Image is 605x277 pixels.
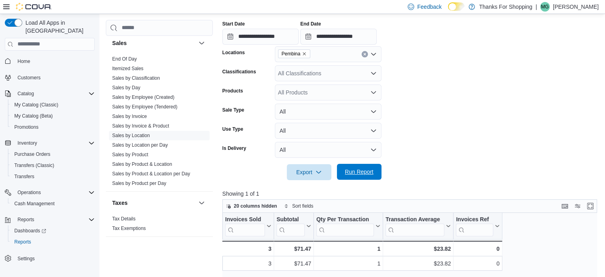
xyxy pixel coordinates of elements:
[540,2,550,12] div: Mac Gillis
[14,151,51,157] span: Purchase Orders
[11,199,95,208] span: Cash Management
[16,3,52,11] img: Cova
[553,2,599,12] p: [PERSON_NAME]
[222,29,299,45] input: Press the down key to open a popover containing a calendar.
[370,51,377,57] button: Open list of options
[225,244,271,253] div: 3
[535,2,537,12] p: |
[14,56,95,66] span: Home
[112,226,146,231] a: Tax Exemptions
[8,171,98,182] button: Transfers
[2,187,98,198] button: Operations
[448,2,465,11] input: Dark Mode
[276,216,305,236] div: Subtotal
[8,198,98,209] button: Cash Management
[14,138,95,148] span: Inventory
[292,164,327,180] span: Export
[222,49,245,56] label: Locations
[300,21,321,27] label: End Date
[281,201,316,211] button: Sort fields
[456,216,493,236] div: Invoices Ref
[14,188,44,197] button: Operations
[112,216,136,222] span: Tax Details
[11,111,56,121] a: My Catalog (Beta)
[112,39,195,47] button: Sales
[112,181,166,186] a: Sales by Product per Day
[11,100,95,110] span: My Catalog (Classic)
[14,102,58,108] span: My Catalog (Classic)
[18,90,34,97] span: Catalog
[456,216,499,236] button: Invoices Ref
[223,201,280,211] button: 20 columns hidden
[316,244,380,253] div: 1
[8,225,98,236] a: Dashboards
[14,73,44,83] a: Customers
[112,161,172,167] a: Sales by Product & Location
[14,89,95,98] span: Catalog
[112,104,177,110] span: Sales by Employee (Tendered)
[385,216,451,236] button: Transaction Average
[8,236,98,248] button: Reports
[11,161,95,170] span: Transfers (Classic)
[112,84,140,91] span: Sales by Day
[11,237,34,247] a: Reports
[14,89,37,98] button: Catalog
[417,3,442,11] span: Feedback
[300,29,377,45] input: Press the down key to open a popover containing a calendar.
[14,253,95,263] span: Settings
[22,19,95,35] span: Load All Apps in [GEOGRAPHIC_DATA]
[11,122,95,132] span: Promotions
[222,107,244,113] label: Sale Type
[112,171,190,177] span: Sales by Product & Location per Day
[2,138,98,149] button: Inventory
[112,113,147,120] span: Sales by Invoice
[112,142,168,148] span: Sales by Location per Day
[2,72,98,83] button: Customers
[112,171,190,177] a: Sales by Product & Location per Day
[112,75,160,81] span: Sales by Classification
[337,164,381,180] button: Run Report
[112,56,137,62] span: End Of Day
[18,216,34,223] span: Reports
[8,110,98,122] button: My Catalog (Beta)
[2,88,98,99] button: Catalog
[302,51,307,56] button: Remove Pembina from selection in this group
[11,149,54,159] a: Purchase Orders
[276,244,311,253] div: $71.47
[282,50,300,58] span: Pembina
[222,190,601,198] p: Showing 1 of 1
[573,201,582,211] button: Display options
[456,259,499,268] div: 0
[11,100,62,110] a: My Catalog (Classic)
[197,198,206,208] button: Taxes
[316,216,380,236] button: Qty Per Transaction
[18,75,41,81] span: Customers
[234,203,277,209] span: 20 columns hidden
[112,199,195,207] button: Taxes
[370,89,377,96] button: Open list of options
[112,85,140,90] a: Sales by Day
[316,259,380,268] div: 1
[14,57,33,66] a: Home
[106,54,213,191] div: Sales
[14,228,46,234] span: Dashboards
[18,140,37,146] span: Inventory
[14,124,39,130] span: Promotions
[14,173,34,180] span: Transfers
[14,113,53,119] span: My Catalog (Beta)
[14,239,31,245] span: Reports
[8,149,98,160] button: Purchase Orders
[222,145,246,151] label: Is Delivery
[385,216,444,223] div: Transaction Average
[11,161,57,170] a: Transfers (Classic)
[11,237,95,247] span: Reports
[385,216,444,236] div: Transaction Average
[112,133,150,138] a: Sales by Location
[14,138,40,148] button: Inventory
[222,21,245,27] label: Start Date
[14,188,95,197] span: Operations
